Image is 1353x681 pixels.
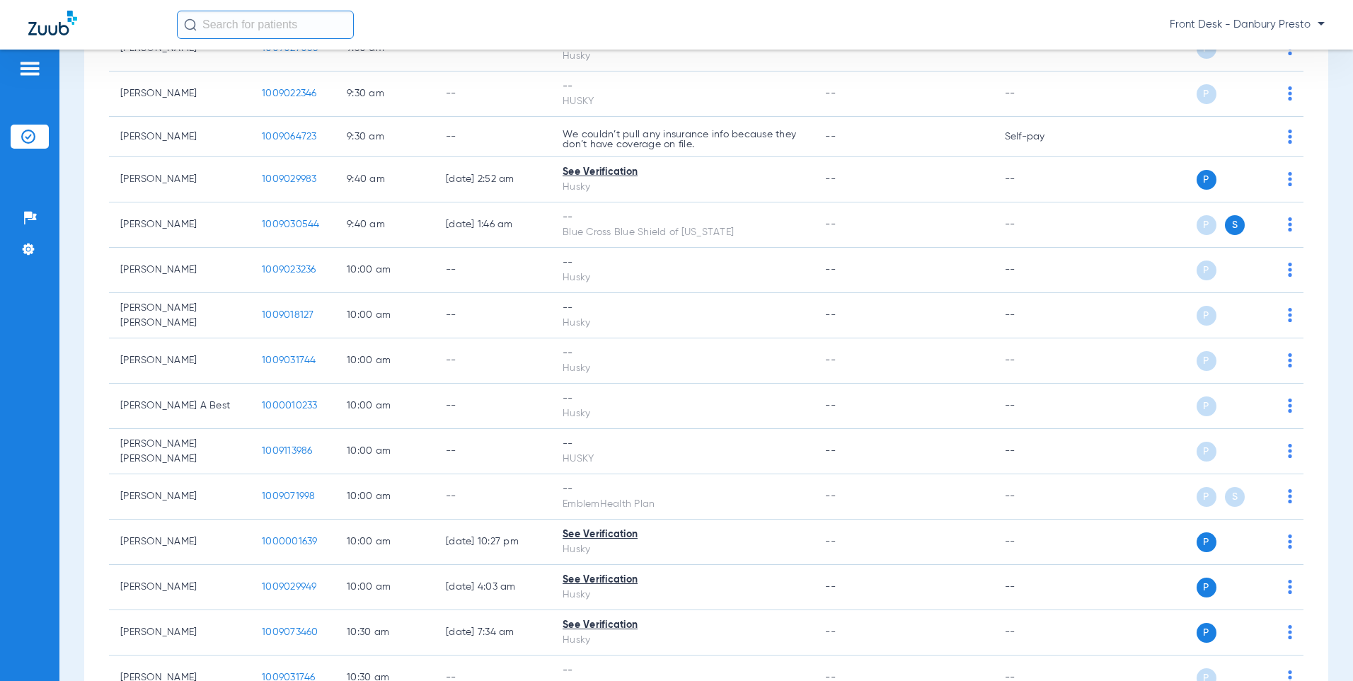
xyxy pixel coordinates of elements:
td: -- [994,293,1089,338]
td: [PERSON_NAME] [109,202,251,248]
div: -- [563,391,802,406]
td: [PERSON_NAME] [109,474,251,520]
td: 9:30 AM [335,117,434,157]
span: 1009029949 [262,582,317,592]
div: Husky [563,633,802,648]
td: [PERSON_NAME] [PERSON_NAME] [109,293,251,338]
span: 1009071998 [262,491,316,501]
td: 10:00 AM [335,293,434,338]
span: 1009030544 [262,219,320,229]
input: Search for patients [177,11,354,39]
span: -- [825,537,836,546]
div: Husky [563,406,802,421]
div: See Verification [563,165,802,180]
td: 10:00 AM [335,384,434,429]
td: -- [434,338,551,384]
img: group-dot-blue.svg [1288,308,1292,322]
div: -- [563,301,802,316]
div: Husky [563,316,802,331]
td: -- [434,474,551,520]
img: group-dot-blue.svg [1288,489,1292,503]
td: -- [994,474,1089,520]
div: Husky [563,361,802,376]
img: group-dot-blue.svg [1288,217,1292,231]
img: Zuub Logo [28,11,77,35]
td: -- [994,338,1089,384]
td: -- [994,610,1089,656]
span: -- [825,132,836,142]
span: 1009023236 [262,265,316,275]
td: 9:40 AM [335,202,434,248]
div: Husky [563,270,802,285]
div: See Verification [563,527,802,542]
img: Search Icon [184,18,197,31]
div: Husky [563,49,802,64]
td: [PERSON_NAME] [109,157,251,202]
span: -- [825,582,836,592]
td: [PERSON_NAME] [PERSON_NAME] [109,429,251,474]
span: -- [825,219,836,229]
td: 10:00 AM [335,474,434,520]
td: [DATE] 10:27 PM [434,520,551,565]
img: group-dot-blue.svg [1288,86,1292,101]
td: [PERSON_NAME] [109,117,251,157]
img: group-dot-blue.svg [1288,534,1292,549]
td: Self-pay [994,117,1089,157]
span: P [1197,396,1216,416]
div: -- [563,256,802,270]
img: group-dot-blue.svg [1288,130,1292,144]
td: 9:40 AM [335,157,434,202]
td: 10:00 AM [335,248,434,293]
td: -- [994,565,1089,610]
td: -- [994,202,1089,248]
td: [PERSON_NAME] [109,610,251,656]
span: P [1197,261,1216,280]
span: P [1197,578,1216,597]
span: -- [825,88,836,98]
td: 10:30 AM [335,610,434,656]
td: [PERSON_NAME] [109,338,251,384]
img: group-dot-blue.svg [1288,444,1292,458]
div: -- [563,346,802,361]
span: 1009073460 [262,627,318,637]
td: [PERSON_NAME] [109,520,251,565]
td: [PERSON_NAME] [109,248,251,293]
td: -- [434,248,551,293]
span: 1009031744 [262,355,316,365]
td: -- [994,384,1089,429]
td: 10:00 AM [335,338,434,384]
td: 9:30 AM [335,71,434,117]
span: S [1225,215,1245,235]
div: Blue Cross Blue Shield of [US_STATE] [563,225,802,240]
div: -- [563,79,802,94]
div: Husky [563,542,802,557]
span: P [1197,170,1216,190]
td: [DATE] 4:03 AM [434,565,551,610]
td: [PERSON_NAME] [109,71,251,117]
td: -- [434,293,551,338]
div: HUSKY [563,452,802,467]
td: -- [994,157,1089,202]
td: -- [994,520,1089,565]
td: 10:00 AM [335,520,434,565]
div: -- [563,210,802,225]
img: group-dot-blue.svg [1288,172,1292,186]
td: -- [994,429,1089,474]
div: HUSKY [563,94,802,109]
div: -- [563,437,802,452]
span: -- [825,265,836,275]
span: 1009113986 [262,446,313,456]
td: 10:00 AM [335,429,434,474]
span: 1009022346 [262,88,317,98]
img: group-dot-blue.svg [1288,263,1292,277]
div: -- [563,482,802,497]
img: group-dot-blue.svg [1288,399,1292,413]
span: P [1197,84,1216,104]
span: Front Desk - Danbury Presto [1170,18,1325,32]
span: -- [825,355,836,365]
td: [PERSON_NAME] A Best [109,384,251,429]
td: -- [994,248,1089,293]
div: See Verification [563,618,802,633]
span: -- [825,174,836,184]
span: P [1197,306,1216,326]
